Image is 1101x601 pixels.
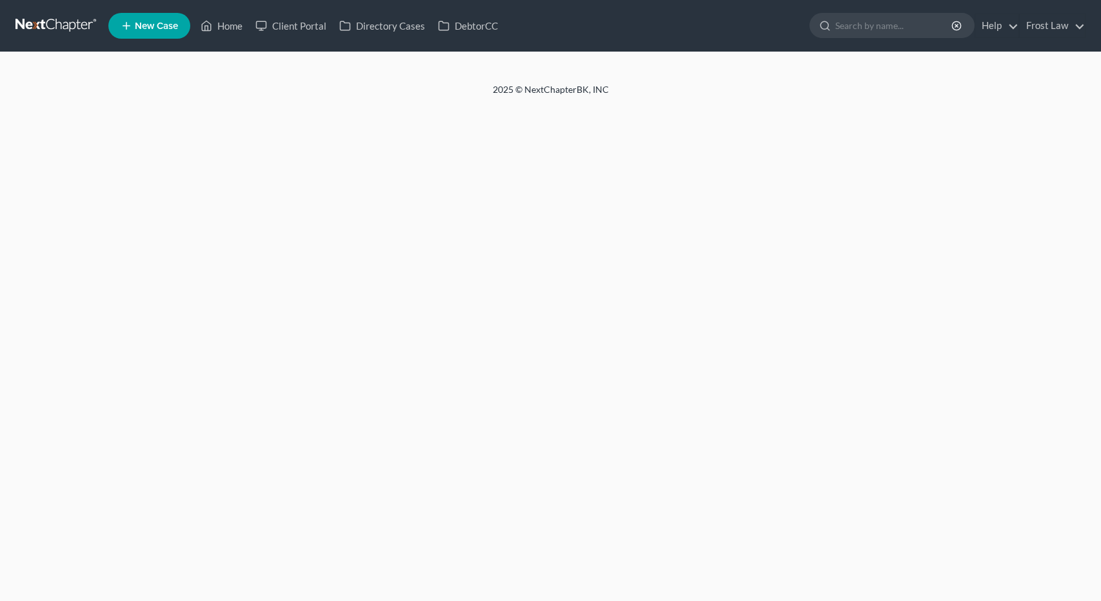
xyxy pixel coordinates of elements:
div: 2025 © NextChapterBK, INC [183,83,918,106]
a: Home [194,14,249,37]
input: Search by name... [835,14,953,37]
a: DebtorCC [431,14,504,37]
a: Directory Cases [333,14,431,37]
a: Client Portal [249,14,333,37]
span: New Case [135,21,178,31]
a: Frost Law [1020,14,1085,37]
a: Help [975,14,1018,37]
